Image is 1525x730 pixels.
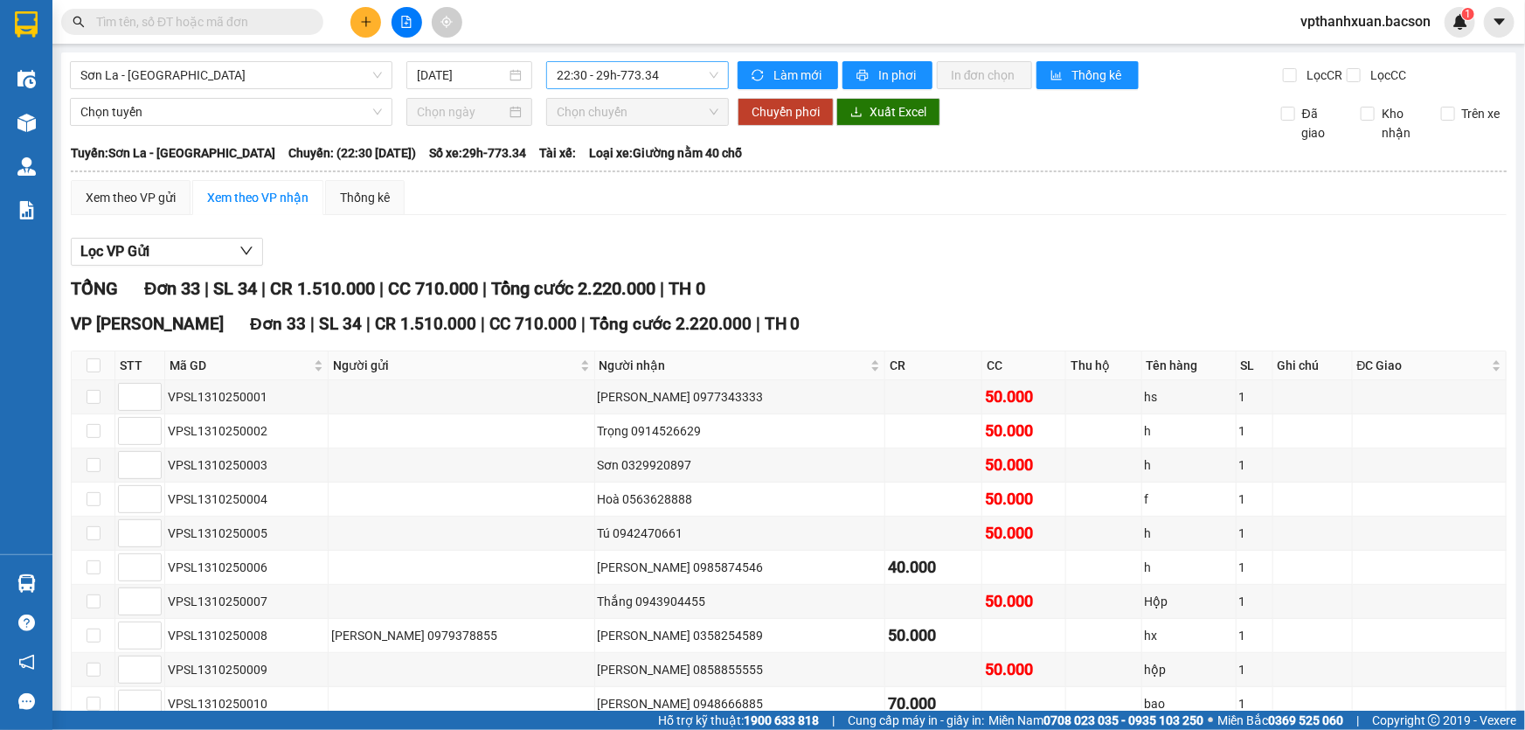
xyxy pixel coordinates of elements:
[982,351,1066,380] th: CC
[598,694,882,713] div: [PERSON_NAME] 0948666885
[213,278,257,299] span: SL 34
[1462,8,1474,20] sup: 1
[937,61,1032,89] button: In đơn chọn
[1145,558,1233,577] div: h
[1142,351,1237,380] th: Tên hàng
[207,188,308,207] div: Xem theo VP nhận
[379,278,384,299] span: |
[1428,714,1440,727] span: copyright
[165,551,329,585] td: VPSL1310250006
[1145,626,1233,645] div: hx
[1239,694,1270,713] div: 1
[1239,592,1270,611] div: 1
[600,356,867,375] span: Người nhận
[165,687,329,721] td: VPSL1310250010
[270,278,375,299] span: CR 1.510.000
[18,615,35,631] span: question-circle
[168,387,325,407] div: VPSL1310250001
[165,483,329,517] td: VPSL1310250004
[168,455,325,475] div: VPSL1310250003
[590,314,752,334] span: Tổng cước 2.220.000
[1145,694,1233,713] div: bao
[15,11,38,38] img: logo-vxr
[168,490,325,509] div: VPSL1310250004
[773,66,824,85] span: Làm mới
[1217,711,1343,730] span: Miền Bắc
[340,188,390,207] div: Thống kê
[17,201,36,219] img: solution-icon
[168,626,325,645] div: VPSL1310250008
[598,524,882,543] div: Tú 0942470661
[165,414,329,448] td: VPSL1310250002
[165,585,329,619] td: VPSL1310250007
[985,589,1063,614] div: 50.000
[417,66,506,85] input: 13/10/2025
[429,143,526,163] span: Số xe: 29h-773.34
[1208,717,1213,724] span: ⚪️
[870,102,926,122] span: Xuất Excel
[80,99,382,125] span: Chọn tuyến
[832,711,835,730] span: |
[598,455,882,475] div: Sơn 0329920897
[1239,387,1270,407] div: 1
[1239,455,1270,475] div: 1
[261,278,266,299] span: |
[204,278,209,299] span: |
[333,356,577,375] span: Người gửi
[842,61,932,89] button: printerIn phơi
[598,490,882,509] div: Hoà 0563628888
[669,278,705,299] span: TH 0
[288,143,416,163] span: Chuyến: (22:30 [DATE])
[1237,351,1273,380] th: SL
[988,711,1203,730] span: Miền Nam
[985,521,1063,546] div: 50.000
[168,558,325,577] div: VPSL1310250006
[1492,14,1508,30] span: caret-down
[1465,8,1471,20] span: 1
[71,314,224,334] span: VP [PERSON_NAME]
[71,278,118,299] span: TỔNG
[366,314,371,334] span: |
[1239,490,1270,509] div: 1
[17,70,36,88] img: warehouse-icon
[440,16,453,28] span: aim
[1145,592,1233,611] div: Hộp
[17,574,36,593] img: warehouse-icon
[658,711,819,730] span: Hỗ trợ kỹ thuật:
[1145,490,1233,509] div: f
[1050,69,1065,83] span: bar-chart
[850,106,863,120] span: download
[73,16,85,28] span: search
[18,693,35,710] span: message
[581,314,586,334] span: |
[17,114,36,132] img: warehouse-icon
[331,626,592,645] div: [PERSON_NAME] 0979378855
[168,694,325,713] div: VPSL1310250010
[165,653,329,687] td: VPSL1310250009
[985,487,1063,511] div: 50.000
[1072,66,1125,85] span: Thống kê
[1286,10,1445,32] span: vpthanhxuan.bacson
[250,314,306,334] span: Đơn 33
[752,69,766,83] span: sync
[598,592,882,611] div: Thắng 0943904455
[598,558,882,577] div: [PERSON_NAME] 0985874546
[878,66,918,85] span: In phơi
[392,7,422,38] button: file-add
[738,61,838,89] button: syncLàm mới
[489,314,577,334] span: CC 710.000
[598,626,882,645] div: [PERSON_NAME] 0358254589
[589,143,742,163] span: Loại xe: Giường nằm 40 chỗ
[165,619,329,653] td: VPSL1310250008
[1484,7,1515,38] button: caret-down
[115,351,165,380] th: STT
[598,660,882,679] div: [PERSON_NAME] 0858855555
[756,314,760,334] span: |
[1239,524,1270,543] div: 1
[1145,455,1233,475] div: h
[1145,524,1233,543] div: h
[985,453,1063,477] div: 50.000
[481,314,485,334] span: |
[375,314,476,334] span: CR 1.510.000
[168,524,325,543] div: VPSL1310250005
